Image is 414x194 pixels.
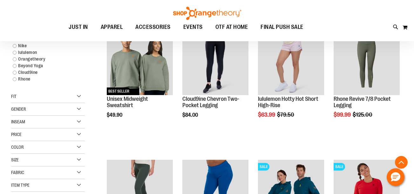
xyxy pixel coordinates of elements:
span: Gender [11,107,26,112]
a: Cloud9ine Chevron Two-Pocket Legging [182,29,248,96]
div: product [330,26,403,134]
a: Beyond Yoga [10,62,80,69]
span: Color [11,145,24,150]
img: Rhone Revive 7/8 Pocket Legging [334,29,400,95]
span: SALE [258,163,269,171]
div: product [104,26,176,134]
span: OTF AT HOME [215,20,248,34]
span: SALE [334,163,345,171]
span: Fit [11,94,17,99]
div: product [255,26,327,134]
span: Inseam [11,119,25,124]
a: Unisex Midweight SweatshirtBEST SELLER [107,29,173,96]
a: EVENTS [177,20,209,35]
span: $63.99 [258,112,276,118]
a: FINAL PUSH SALE [254,20,310,35]
img: lululemon Hotty Hot Short High-Rise [258,29,324,95]
a: lululemon Hotty Hot Short High-Rise [258,96,318,108]
span: FINAL PUSH SALE [261,20,303,34]
span: Price [11,132,22,137]
a: APPAREL [94,20,129,34]
a: Nike [10,42,80,49]
span: $49.90 [107,112,123,118]
button: Back To Top [395,156,408,169]
button: Hello, have a question? Let’s chat. [387,168,404,186]
a: JUST IN [62,20,94,35]
div: product [179,26,252,134]
a: Cloud9ine [10,69,80,76]
span: $79.50 [277,112,295,118]
span: $99.99 [334,112,352,118]
span: Fabric [11,170,24,175]
span: $125.00 [353,112,373,118]
span: Size [11,157,19,162]
span: $84.00 [182,112,199,118]
span: JUST IN [69,20,88,34]
img: Unisex Midweight Sweatshirt [107,29,173,95]
a: lululemon [10,49,80,56]
img: Shop Orangetheory [172,7,242,20]
a: ACCESSORIES [129,20,177,35]
img: Cloud9ine Chevron Two-Pocket Legging [182,29,248,95]
span: EVENTS [183,20,203,34]
a: Cloud9ine Chevron Two-Pocket Legging [182,96,239,108]
a: Unisex Midweight Sweatshirt [107,96,148,108]
a: OTF AT HOME [209,20,255,35]
a: Orangetheory [10,56,80,62]
a: lululemon Hotty Hot Short High-RiseSALE [258,29,324,96]
span: BEST SELLER [107,87,131,95]
a: Rhone Revive 7/8 Pocket LeggingSALE [334,29,400,96]
span: APPAREL [101,20,123,34]
span: Item Type [11,183,30,188]
span: ACCESSORIES [135,20,171,34]
a: Rhone [10,76,80,82]
a: Rhone Revive 7/8 Pocket Legging [334,96,391,108]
